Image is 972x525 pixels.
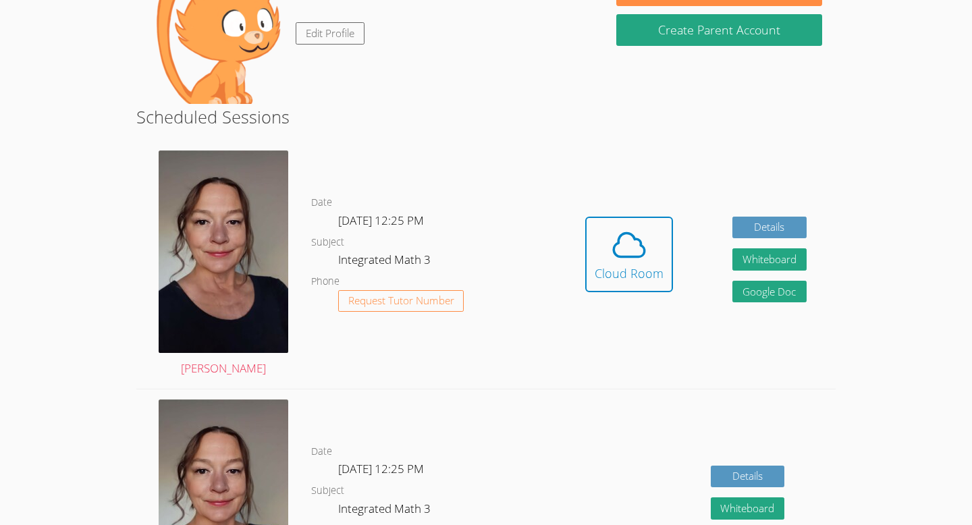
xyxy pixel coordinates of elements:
button: Request Tutor Number [338,290,464,312]
img: Dalton%202024.jpg [159,150,288,353]
dt: Subject [311,234,344,251]
div: Cloud Room [595,264,664,283]
a: Edit Profile [296,22,364,45]
button: Whiteboard [711,497,785,520]
dd: Integrated Math 3 [338,499,433,522]
span: [DATE] 12:25 PM [338,461,424,476]
dt: Subject [311,482,344,499]
h2: Scheduled Sessions [136,104,836,130]
dt: Date [311,194,332,211]
a: Google Doc [732,281,807,303]
button: Whiteboard [732,248,807,271]
button: Create Parent Account [616,14,821,46]
dt: Phone [311,273,340,290]
dd: Integrated Math 3 [338,250,433,273]
a: Details [732,217,807,239]
a: Details [711,466,785,488]
button: Cloud Room [585,217,673,292]
dt: Date [311,443,332,460]
a: [PERSON_NAME] [159,150,288,379]
span: Request Tutor Number [348,296,454,306]
span: [DATE] 12:25 PM [338,213,424,228]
